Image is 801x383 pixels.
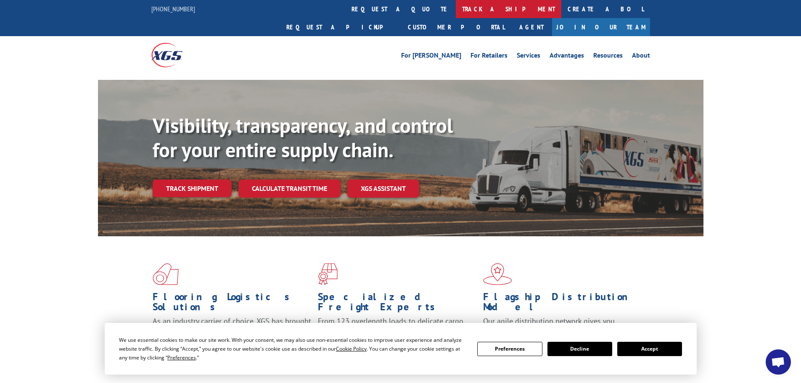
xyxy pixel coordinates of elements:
[318,292,477,316] h1: Specialized Freight Experts
[511,18,552,36] a: Agent
[477,342,542,356] button: Preferences
[593,52,623,61] a: Resources
[471,52,508,61] a: For Retailers
[280,18,402,36] a: Request a pickup
[347,180,419,198] a: XGS ASSISTANT
[238,180,341,198] a: Calculate transit time
[119,335,467,362] div: We use essential cookies to make our site work. With your consent, we may also use non-essential ...
[318,263,338,285] img: xgs-icon-focused-on-flooring-red
[766,349,791,375] div: Open chat
[318,316,477,354] p: From 123 overlength loads to delicate cargo, our experienced staff knows the best way to move you...
[550,52,584,61] a: Advantages
[547,342,612,356] button: Decline
[483,263,512,285] img: xgs-icon-flagship-distribution-model-red
[153,263,179,285] img: xgs-icon-total-supply-chain-intelligence-red
[632,52,650,61] a: About
[105,323,697,375] div: Cookie Consent Prompt
[153,316,311,346] span: As an industry carrier of choice, XGS has brought innovation and dedication to flooring logistics...
[153,180,232,197] a: Track shipment
[151,5,195,13] a: [PHONE_NUMBER]
[167,354,196,361] span: Preferences
[402,18,511,36] a: Customer Portal
[517,52,540,61] a: Services
[483,316,638,336] span: Our agile distribution network gives you nationwide inventory management on demand.
[153,292,312,316] h1: Flooring Logistics Solutions
[483,292,642,316] h1: Flagship Distribution Model
[617,342,682,356] button: Accept
[153,112,453,163] b: Visibility, transparency, and control for your entire supply chain.
[336,345,367,352] span: Cookie Policy
[401,52,461,61] a: For [PERSON_NAME]
[552,18,650,36] a: Join Our Team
